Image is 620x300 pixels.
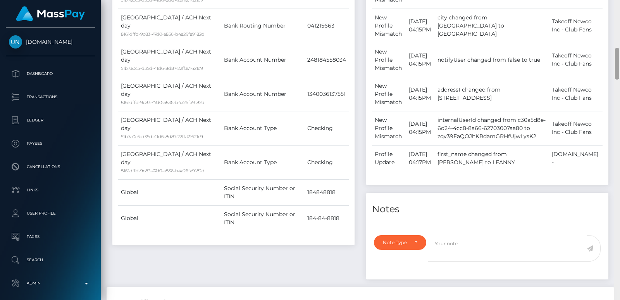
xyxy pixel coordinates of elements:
td: New Profile Mismatch [372,77,406,111]
a: Taxes [6,227,95,246]
td: [GEOGRAPHIC_DATA] / ACH Next day [118,9,221,43]
p: Links [9,184,92,196]
td: [DATE] 04:15PM [406,43,435,77]
td: 1340036137551 [305,77,349,111]
a: Dashboard [6,64,95,83]
small: 8161dffd-9c83-47d0-a836-b4a26fa9182d [121,100,205,105]
small: 51b7a0c5-d35d-41d6-8d87-22ffa71621c9 [121,134,203,139]
a: Links [6,180,95,200]
p: Ledger [9,114,92,126]
td: [GEOGRAPHIC_DATA] / ACH Next day [118,145,221,179]
span: [DOMAIN_NAME] [6,38,95,45]
td: [DATE] 04:17PM [406,145,435,171]
td: Global [118,205,221,231]
a: Cancellations [6,157,95,177]
td: Social Security Number or ITIN [221,179,305,205]
td: Bank Account Type [221,145,305,179]
td: Bank Account Type [221,111,305,145]
td: 041215663 [305,9,349,43]
p: Transactions [9,91,92,103]
p: Search [9,254,92,266]
td: internalUserId changed from c30a5d8e-6d24-4cc8-8a66-62703007aa80 to zqv39EaQOJhKRdamGRHfUjwLysK2 [435,111,549,145]
td: 184848818 [305,179,349,205]
td: address1 changed from [STREET_ADDRESS] [435,77,549,111]
a: Search [6,250,95,270]
p: Admin [9,277,92,289]
p: Payees [9,138,92,149]
small: 8161dffd-9c83-47d0-a836-b4a26fa9182d [121,168,205,173]
td: notifyUser changed from false to true [435,43,549,77]
td: Bank Routing Number [221,9,305,43]
td: [GEOGRAPHIC_DATA] / ACH Next day [118,111,221,145]
td: New Profile Mismatch [372,9,406,43]
div: Note Type [383,239,408,246]
td: [GEOGRAPHIC_DATA] / ACH Next day [118,77,221,111]
td: first_name changed from [PERSON_NAME] to LEANNY [435,145,549,171]
p: Cancellations [9,161,92,173]
td: Bank Account Number [221,77,305,111]
small: 51b7a0c5-d35d-41d6-8d87-22ffa71621c9 [121,66,203,71]
td: 184-84-8818 [305,205,349,231]
td: Takeoff Newco Inc - Club Fans [549,43,603,77]
td: Takeoff Newco Inc - Club Fans [549,111,603,145]
td: Profile Update [372,145,406,171]
p: Dashboard [9,68,92,80]
td: Checking [305,111,349,145]
td: [DOMAIN_NAME] - [549,145,603,171]
small: 8161dffd-9c83-47d0-a836-b4a26fa9182d [121,31,205,37]
a: Transactions [6,87,95,107]
p: User Profile [9,208,92,219]
a: Ledger [6,111,95,130]
td: city changed from [GEOGRAPHIC_DATA] to [GEOGRAPHIC_DATA] [435,9,549,43]
td: [DATE] 04:15PM [406,77,435,111]
td: New Profile Mismatch [372,111,406,145]
td: New Profile Mismatch [372,43,406,77]
td: Social Security Number or ITIN [221,205,305,231]
td: Global [118,179,221,205]
td: [DATE] 04:15PM [406,111,435,145]
a: User Profile [6,204,95,223]
a: Admin [6,274,95,293]
img: MassPay Logo [16,6,85,21]
td: Checking [305,145,349,179]
button: Note Type [374,235,426,250]
p: Taxes [9,231,92,243]
td: Takeoff Newco Inc - Club Fans [549,77,603,111]
img: Unlockt.me [9,35,22,49]
h4: Notes [372,203,603,216]
td: [DATE] 04:15PM [406,9,435,43]
td: [GEOGRAPHIC_DATA] / ACH Next day [118,43,221,77]
td: Takeoff Newco Inc - Club Fans [549,9,603,43]
td: 248184558034 [305,43,349,77]
td: Bank Account Number [221,43,305,77]
a: Payees [6,134,95,153]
